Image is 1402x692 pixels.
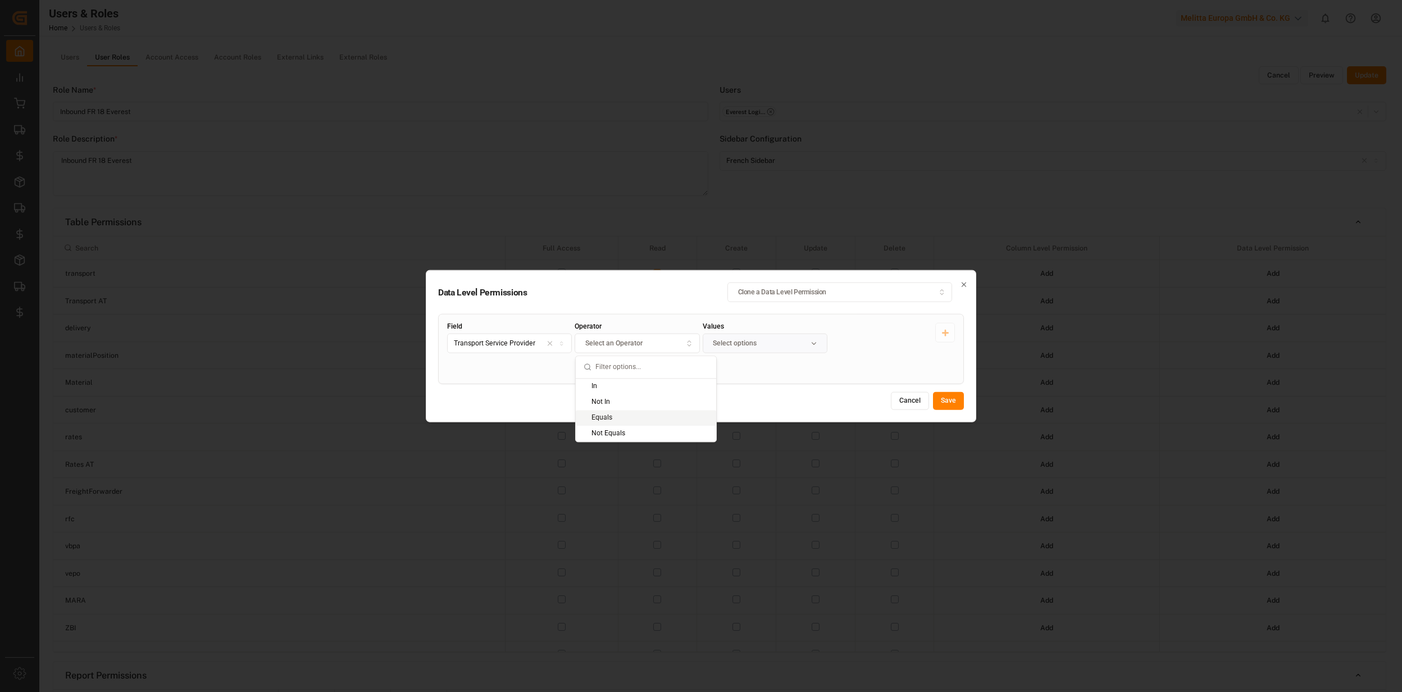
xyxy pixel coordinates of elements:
span: Select an Operator [585,339,643,349]
span: Clone a Data Level Permission [738,287,827,297]
div: In [576,379,716,394]
div: Suggestions [576,379,716,441]
input: Filter options... [595,356,708,378]
span: Select options [713,339,757,349]
span: Data Level Permissions [438,288,607,297]
div: Not In [576,394,716,410]
div: Equals [576,410,716,426]
div: Not Equals [576,426,716,441]
label: Field [447,323,572,330]
button: Select options [703,334,827,353]
button: Save [933,392,964,410]
label: Values [703,323,827,330]
div: Transport Service Provider [454,339,535,349]
label: Operator [575,323,699,330]
button: Cancel [891,392,929,410]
